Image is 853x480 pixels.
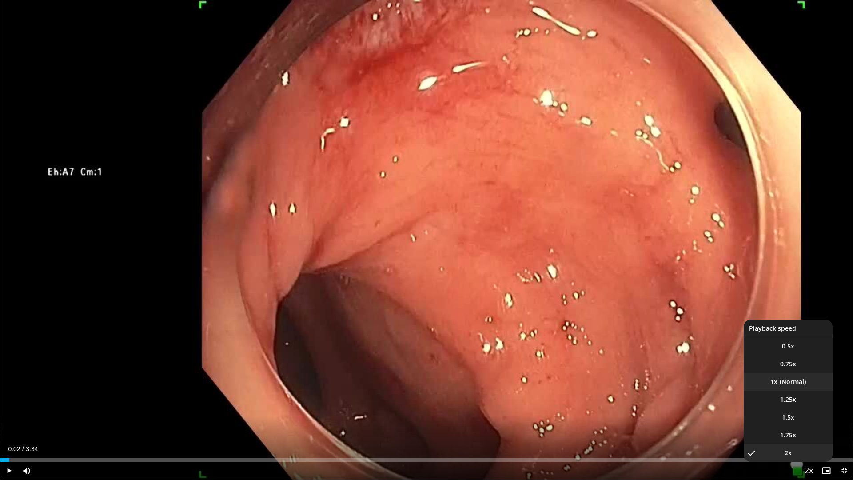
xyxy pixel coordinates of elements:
button: Enable picture-in-picture mode [817,462,835,480]
button: Exit Fullscreen [835,462,853,480]
button: Playback Rate [800,462,817,480]
span: 0.75x [780,360,796,368]
span: 3:34 [26,445,38,452]
span: 0:02 [8,445,20,452]
span: / [22,445,24,452]
span: 0.5x [782,342,794,351]
span: 1.25x [780,395,796,404]
span: 1x [770,377,777,386]
button: Mute [18,462,36,480]
span: 2x [785,448,792,457]
span: 1.75x [780,431,796,440]
span: 1.5x [782,413,794,422]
